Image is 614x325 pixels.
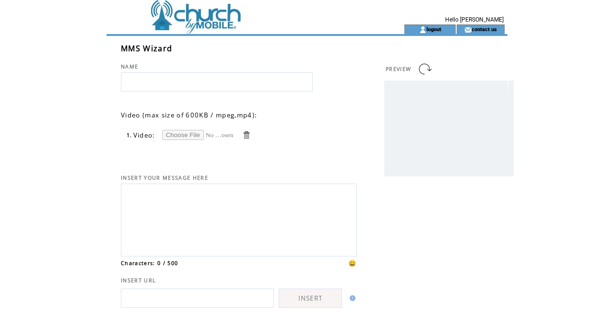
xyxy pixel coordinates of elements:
span: Hello [PERSON_NAME] [445,16,504,23]
span: 1. [127,132,132,139]
span: 😀 [348,259,357,267]
span: MMS Wizard [121,43,172,54]
img: account_icon.gif [419,26,426,34]
span: Video: [133,131,155,139]
a: Delete this item [242,130,251,139]
img: help.gif [347,295,355,301]
span: INSERT URL [121,277,156,284]
span: NAME [121,63,138,70]
span: INSERT YOUR MESSAGE HERE [121,174,208,181]
img: contact_us_icon.gif [464,26,472,34]
span: Characters: 0 / 500 [121,260,178,267]
span: Video (max size of 600KB / mpeg,mp4): [121,111,257,119]
a: INSERT [279,289,342,308]
span: PREVIEW [386,66,411,72]
a: contact us [472,26,497,32]
a: logout [426,26,441,32]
